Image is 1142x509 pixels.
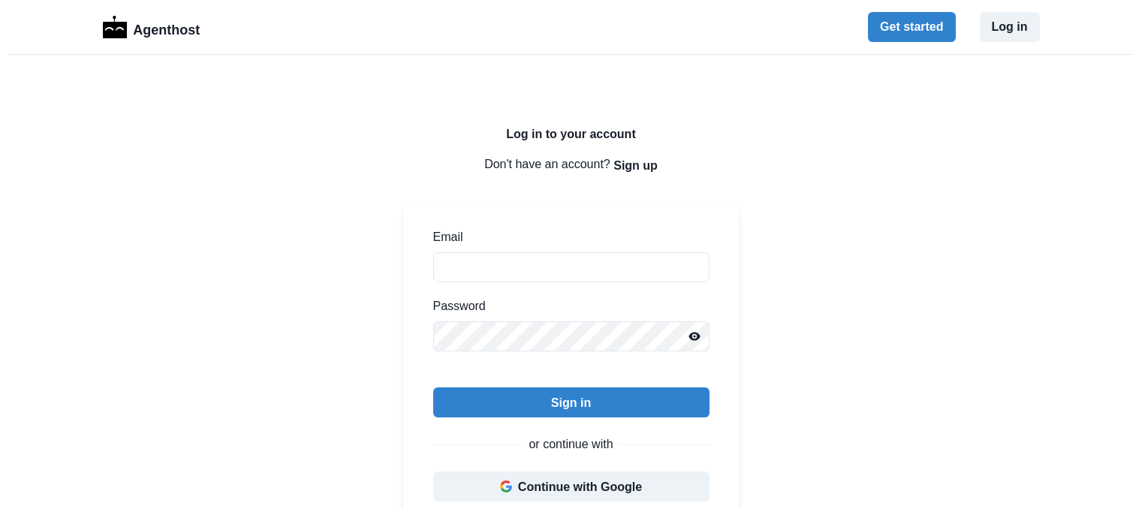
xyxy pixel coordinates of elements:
p: Don't have an account? [403,150,740,180]
button: Reveal password [679,321,710,351]
button: Get started [868,12,955,42]
h2: Log in to your account [403,127,740,141]
button: Continue with Google [433,471,710,501]
p: Agenthost [133,14,200,41]
label: Email [433,228,701,246]
button: Log in [980,12,1040,42]
label: Password [433,297,701,315]
button: Sign up [613,150,658,180]
button: Sign in [433,387,710,417]
p: or continue with [529,435,613,453]
img: Logo [103,16,128,38]
a: LogoAgenthost [103,14,200,41]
